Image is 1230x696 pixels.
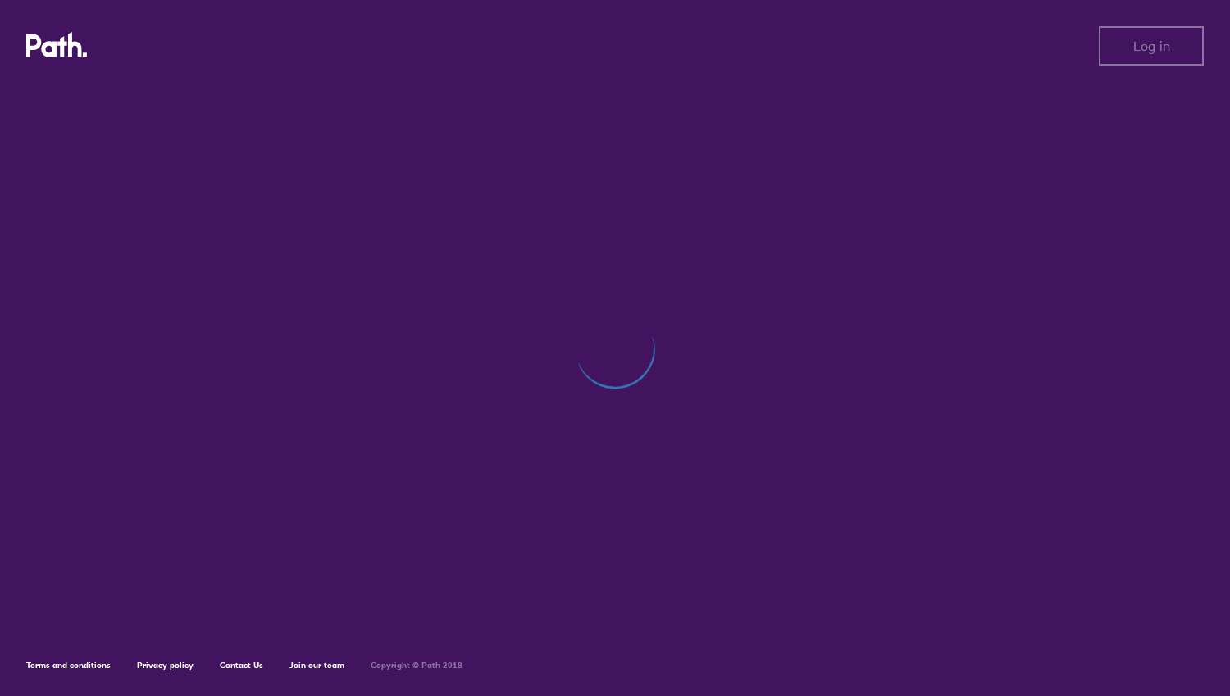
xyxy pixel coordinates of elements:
[137,660,194,671] a: Privacy policy
[371,661,462,671] h6: Copyright © Path 2018
[26,660,111,671] a: Terms and conditions
[289,660,344,671] a: Join our team
[1133,39,1170,53] span: Log in
[220,660,263,671] a: Contact Us
[1099,26,1204,66] button: Log in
